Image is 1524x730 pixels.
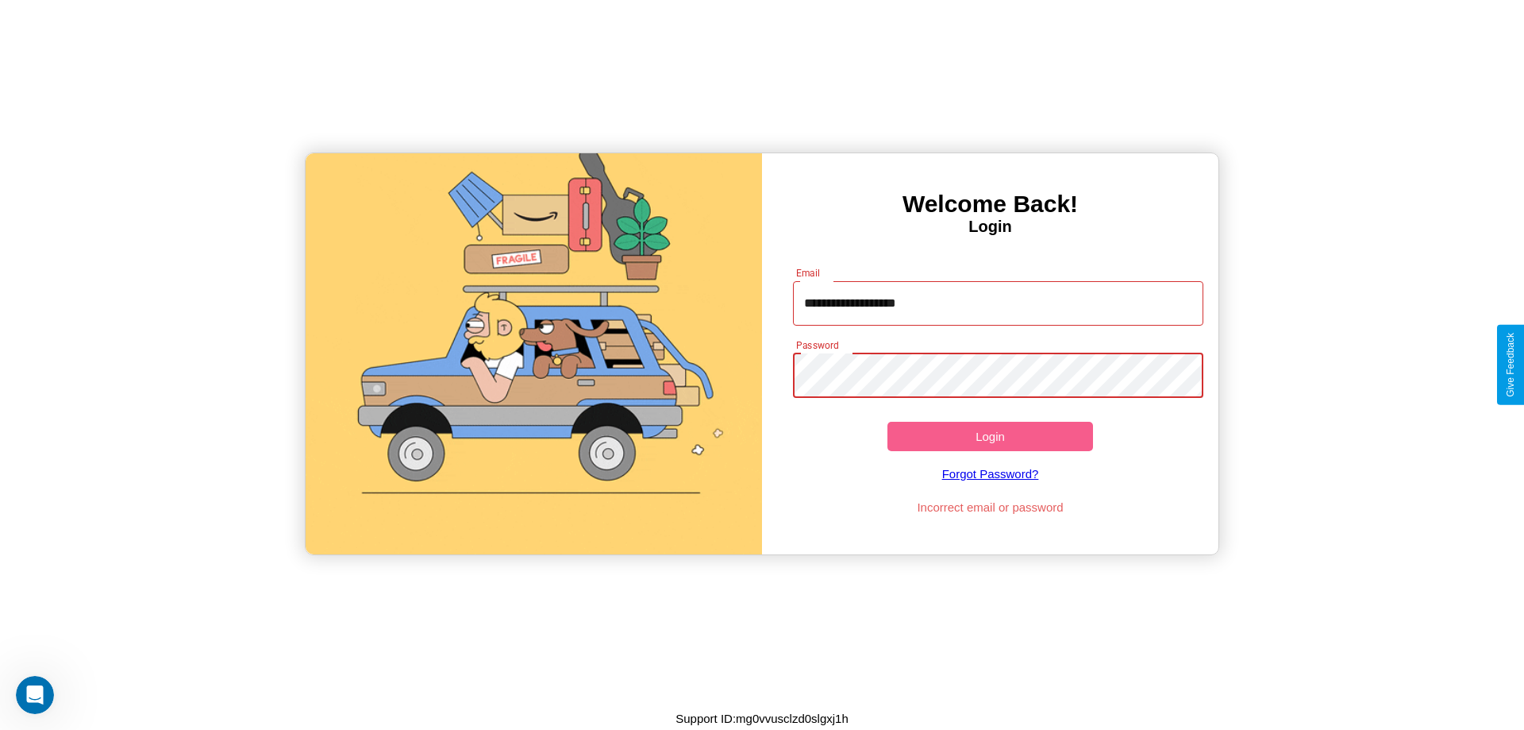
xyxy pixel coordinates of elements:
p: Support ID: mg0vvusclzd0slgxj1h [675,708,849,729]
img: gif [306,153,762,554]
h3: Welcome Back! [762,191,1218,218]
h4: Login [762,218,1218,236]
label: Email [796,266,821,280]
p: Incorrect email or password [785,496,1196,518]
button: Login [887,422,1093,451]
label: Password [796,338,838,352]
a: Forgot Password? [785,451,1196,496]
iframe: Intercom live chat [16,676,54,714]
div: Give Feedback [1505,333,1516,397]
